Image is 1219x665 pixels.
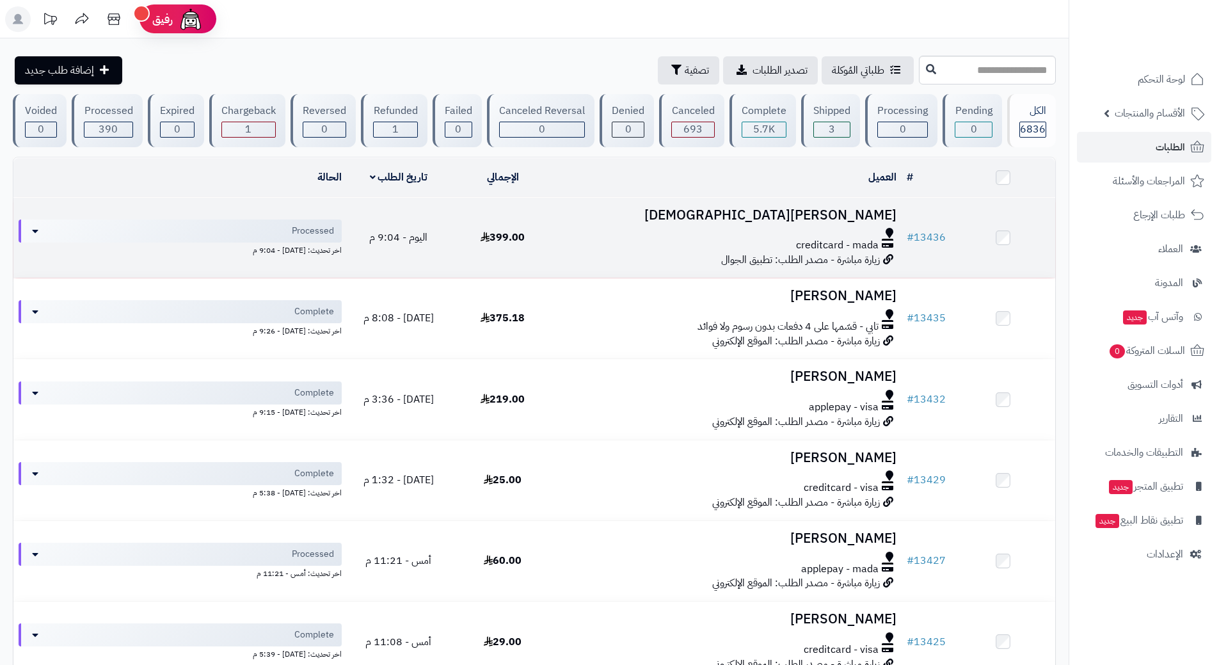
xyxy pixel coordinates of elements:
[245,122,251,137] span: 1
[907,634,914,650] span: #
[804,643,879,657] span: creditcard - visa
[539,122,545,137] span: 0
[878,122,927,137] div: 0
[1077,437,1211,468] a: التطبيقات والخدمات
[374,122,417,137] div: 1
[363,310,434,326] span: [DATE] - 8:08 م
[1077,132,1211,163] a: الطلبات
[712,575,880,591] span: زيارة مباشرة - مصدر الطلب: الموقع الإلكتروني
[294,305,334,318] span: Complete
[25,63,94,78] span: إضافة طلب جديد
[804,481,879,495] span: creditcard - visa
[712,414,880,429] span: زيارة مباشرة - مصدر الطلب: الموقع الإلكتروني
[178,6,203,32] img: ai-face.png
[363,472,434,488] span: [DATE] - 1:32 م
[1077,539,1211,570] a: الإعدادات
[742,122,786,137] div: 5748
[907,472,914,488] span: #
[1077,64,1211,95] a: لوحة التحكم
[712,333,880,349] span: زيارة مباشرة - مصدر الطلب: الموقع الإلكتروني
[1077,268,1211,298] a: المدونة
[99,122,118,137] span: 390
[683,122,703,137] span: 693
[727,94,799,147] a: Complete 5.7K
[1094,511,1183,529] span: تطبيق نقاط البيع
[907,310,914,326] span: #
[152,12,173,27] span: رفيق
[1158,240,1183,258] span: العملاء
[1132,20,1207,47] img: logo-2.png
[560,531,896,546] h3: [PERSON_NAME]
[84,122,132,137] div: 390
[84,104,132,118] div: Processed
[1005,94,1058,147] a: الكل6836
[288,94,358,147] a: Reversed 0
[671,104,714,118] div: Canceled
[25,104,57,118] div: Voided
[392,122,399,137] span: 1
[365,553,431,568] span: أمس - 11:21 م
[829,122,835,137] span: 3
[832,63,884,78] span: طلباتي المُوكلة
[907,553,946,568] a: #13427
[560,289,896,303] h3: [PERSON_NAME]
[19,405,342,418] div: اخر تحديث: [DATE] - 9:15 م
[742,104,786,118] div: Complete
[597,94,657,147] a: Denied 0
[174,122,180,137] span: 0
[657,94,726,147] a: Canceled 693
[481,310,525,326] span: 375.18
[455,122,461,137] span: 0
[160,104,195,118] div: Expired
[1020,122,1046,137] span: 6836
[321,122,328,137] span: 0
[625,122,632,137] span: 0
[672,122,713,137] div: 693
[1077,471,1211,502] a: تطبيق المتجرجديد
[1138,70,1185,88] span: لوحة التحكم
[1077,505,1211,536] a: تطبيق نقاط البيعجديد
[221,104,276,118] div: Chargeback
[1105,444,1183,461] span: التطبيقات والخدمات
[292,225,334,237] span: Processed
[560,208,896,223] h3: [PERSON_NAME][DEMOGRAPHIC_DATA]
[799,94,863,147] a: Shipped 3
[721,252,880,268] span: زيارة مباشرة - مصدر الطلب: تطبيق الجوال
[10,94,69,147] a: Voided 0
[19,323,342,337] div: اخر تحديث: [DATE] - 9:26 م
[38,122,44,137] span: 0
[907,230,914,245] span: #
[1115,104,1185,122] span: الأقسام والمنتجات
[370,170,428,185] a: تاريخ الطلب
[1113,172,1185,190] span: المراجعات والأسئلة
[15,56,122,84] a: إضافة طلب جديد
[481,230,525,245] span: 399.00
[907,634,946,650] a: #13425
[500,122,584,137] div: 0
[868,170,896,185] a: العميل
[1108,477,1183,495] span: تطبيق المتجر
[801,562,879,577] span: applepay - mada
[955,104,992,118] div: Pending
[484,634,522,650] span: 29.00
[658,56,719,84] button: تصفية
[822,56,914,84] a: طلباتي المُوكلة
[26,122,56,137] div: 0
[1155,274,1183,292] span: المدونة
[1077,369,1211,400] a: أدوات التسويق
[19,243,342,256] div: اخر تحديث: [DATE] - 9:04 م
[796,238,879,253] span: creditcard - mada
[363,392,434,407] span: [DATE] - 3:36 م
[484,553,522,568] span: 60.00
[222,122,275,137] div: 1
[369,230,427,245] span: اليوم - 9:04 م
[1077,166,1211,196] a: المراجعات والأسئلة
[1077,335,1211,366] a: السلات المتروكة0
[1019,104,1046,118] div: الكل
[365,634,431,650] span: أمس - 11:08 م
[19,566,342,579] div: اخر تحديث: أمس - 11:21 م
[813,104,850,118] div: Shipped
[1077,403,1211,434] a: التقارير
[685,63,709,78] span: تصفية
[19,485,342,499] div: اخر تحديث: [DATE] - 5:38 م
